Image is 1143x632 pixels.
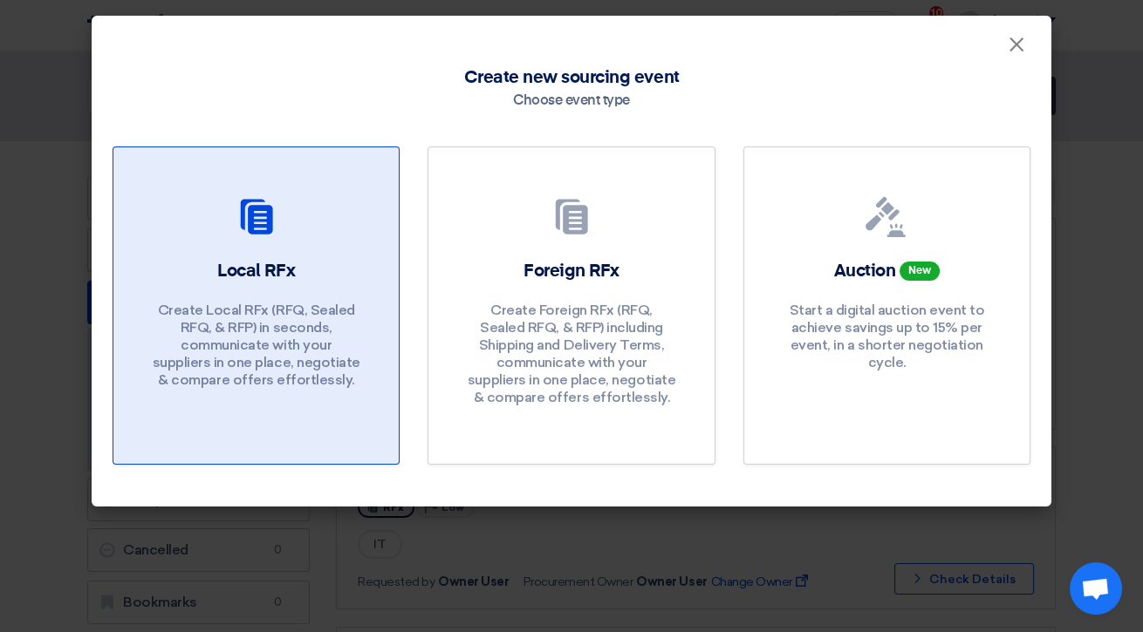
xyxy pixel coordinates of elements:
[467,302,676,406] p: Create Foreign RFx (RFQ, Sealed RFQ, & RFP) including Shipping and Delivery Terms, communicate wi...
[994,28,1039,63] button: Close
[782,302,991,371] p: Start a digital auction event to achieve savings up to 15% per event, in a shorter negotiation cy...
[463,65,679,91] span: Create new sourcing event
[113,146,400,465] a: Local RFx Create Local RFx (RFQ, Sealed RFQ, & RFP) in seconds, communicate with your suppliers i...
[152,302,361,389] p: Create Local RFx (RFQ, Sealed RFQ, & RFP) in seconds, communicate with your suppliers in one plac...
[513,91,630,112] div: Choose event type
[834,262,896,280] span: Auction
[524,259,619,283] h2: Foreign RFx
[1070,562,1122,615] div: Open chat
[900,262,940,281] span: New
[743,146,1030,465] a: Auction New Start a digital auction event to achieve savings up to 15% per event, in a shorter ne...
[428,146,715,465] a: Foreign RFx Create Foreign RFx (RFQ, Sealed RFQ, & RFP) including Shipping and Delivery Terms, co...
[1008,31,1025,66] span: ×
[217,259,295,283] h2: Local RFx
